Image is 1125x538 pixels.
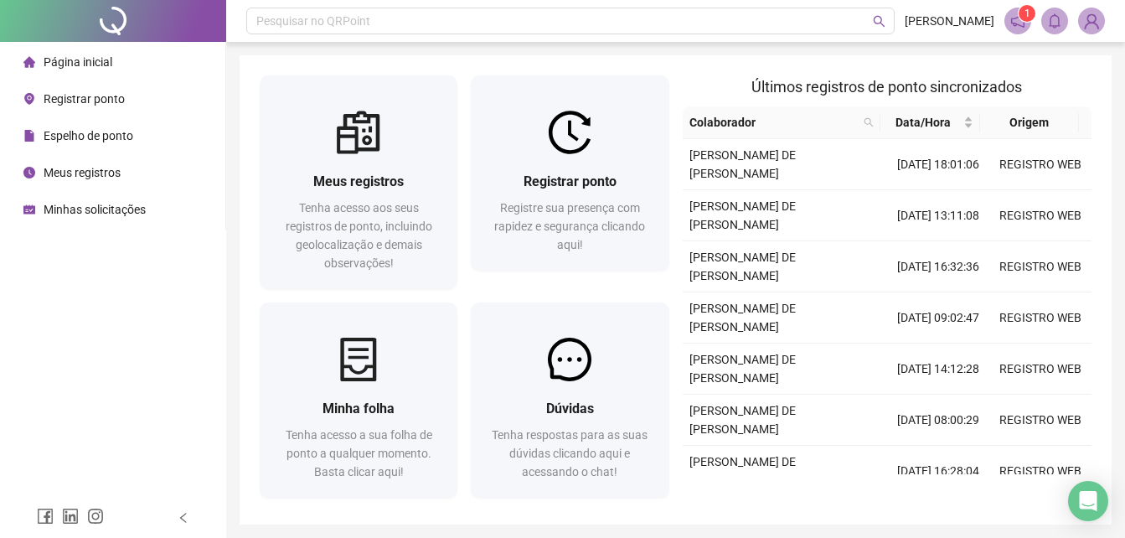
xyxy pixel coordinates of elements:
[1019,5,1035,22] sup: 1
[44,203,146,216] span: Minhas solicitações
[887,139,989,190] td: [DATE] 18:01:06
[492,428,648,479] span: Tenha respostas para as suas dúvidas clicando aqui e acessando o chat!
[887,446,989,497] td: [DATE] 16:28:04
[1047,13,1062,28] span: bell
[37,508,54,525] span: facebook
[880,106,979,139] th: Data/Hora
[23,130,35,142] span: file
[178,512,189,524] span: left
[44,166,121,179] span: Meus registros
[1079,8,1104,34] img: 90662
[471,75,668,271] a: Registrar pontoRegistre sua presença com rapidez e segurança clicando aqui!
[887,241,989,292] td: [DATE] 16:32:36
[23,56,35,68] span: home
[23,167,35,178] span: clock-circle
[887,395,989,446] td: [DATE] 08:00:29
[989,241,1091,292] td: REGISTRO WEB
[1024,8,1030,19] span: 1
[887,344,989,395] td: [DATE] 14:12:28
[989,190,1091,241] td: REGISTRO WEB
[23,93,35,105] span: environment
[689,251,796,282] span: [PERSON_NAME] DE [PERSON_NAME]
[864,117,874,127] span: search
[689,199,796,231] span: [PERSON_NAME] DE [PERSON_NAME]
[689,302,796,334] span: [PERSON_NAME] DE [PERSON_NAME]
[286,428,432,479] span: Tenha acesso a sua folha de ponto a qualquer momento. Basta clicar aqui!
[23,204,35,215] span: schedule
[1068,481,1108,521] div: Open Intercom Messenger
[313,173,404,189] span: Meus registros
[62,508,79,525] span: linkedin
[989,292,1091,344] td: REGISTRO WEB
[1010,13,1025,28] span: notification
[546,401,594,416] span: Dúvidas
[260,75,457,289] a: Meus registrosTenha acesso aos seus registros de ponto, incluindo geolocalização e demais observa...
[860,110,877,135] span: search
[873,15,885,28] span: search
[887,292,989,344] td: [DATE] 09:02:47
[524,173,617,189] span: Registrar ponto
[471,303,668,498] a: DúvidasTenha respostas para as suas dúvidas clicando aqui e acessando o chat!
[87,508,104,525] span: instagram
[689,353,796,385] span: [PERSON_NAME] DE [PERSON_NAME]
[989,446,1091,497] td: REGISTRO WEB
[689,404,796,436] span: [PERSON_NAME] DE [PERSON_NAME]
[44,92,125,106] span: Registrar ponto
[689,113,858,132] span: Colaborador
[989,344,1091,395] td: REGISTRO WEB
[980,106,1079,139] th: Origem
[323,401,395,416] span: Minha folha
[689,455,796,487] span: [PERSON_NAME] DE [PERSON_NAME]
[989,395,1091,446] td: REGISTRO WEB
[689,148,796,180] span: [PERSON_NAME] DE [PERSON_NAME]
[44,129,133,142] span: Espelho de ponto
[905,12,994,30] span: [PERSON_NAME]
[44,55,112,69] span: Página inicial
[286,201,432,270] span: Tenha acesso aos seus registros de ponto, incluindo geolocalização e demais observações!
[989,139,1091,190] td: REGISTRO WEB
[887,190,989,241] td: [DATE] 13:11:08
[494,201,645,251] span: Registre sua presença com rapidez e segurança clicando aqui!
[887,113,959,132] span: Data/Hora
[260,303,457,498] a: Minha folhaTenha acesso a sua folha de ponto a qualquer momento. Basta clicar aqui!
[751,78,1022,96] span: Últimos registros de ponto sincronizados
